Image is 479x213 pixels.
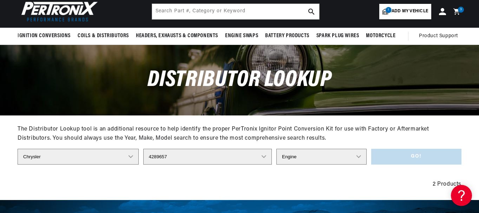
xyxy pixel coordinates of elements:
summary: Coils & Distributors [74,28,132,44]
summary: Headers, Exhausts & Components [132,28,222,44]
div: 2 Products [18,180,461,189]
span: Spark Plug Wires [316,32,359,40]
input: Search Part #, Category or Keyword [152,4,319,19]
span: 1 [386,7,392,13]
a: 1Add my vehicle [379,4,431,19]
span: Coils & Distributors [78,32,129,40]
span: Battery Products [265,32,309,40]
summary: Ignition Conversions [18,28,74,44]
span: Ignition Conversions [18,32,71,40]
span: Engine Swaps [225,32,258,40]
div: The Distributor Lookup tool is an additional resource to help identify the proper PerTronix Ignit... [18,125,461,143]
span: Add my vehicle [392,8,428,15]
summary: Motorcycle [362,28,399,44]
summary: Spark Plug Wires [313,28,363,44]
span: Motorcycle [366,32,395,40]
summary: Engine Swaps [222,28,262,44]
span: Product Support [419,32,458,40]
span: 3 [460,7,462,13]
button: search button [304,4,319,19]
span: Headers, Exhausts & Components [136,32,218,40]
summary: Battery Products [262,28,313,44]
span: Distributor Lookup [147,69,332,92]
summary: Product Support [419,28,461,45]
